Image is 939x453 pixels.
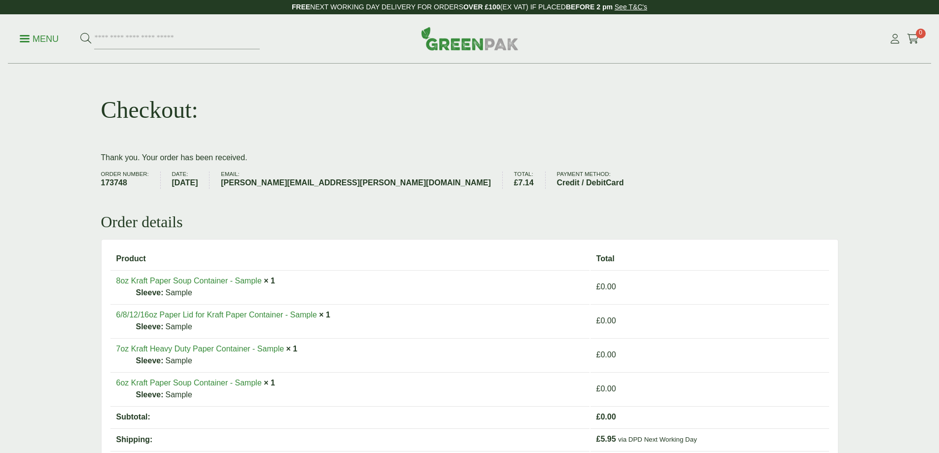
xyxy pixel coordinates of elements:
strong: Sleeve: [136,389,164,401]
th: Subtotal: [110,406,590,427]
p: Sample [136,287,584,299]
th: Total [591,248,829,269]
strong: BEFORE 2 pm [566,3,613,11]
p: Sample [136,355,584,367]
strong: 173748 [101,177,149,189]
small: via DPD Next Working Day [618,436,697,443]
strong: [PERSON_NAME][EMAIL_ADDRESS][PERSON_NAME][DOMAIN_NAME] [221,177,491,189]
a: 6/8/12/16oz Paper Lid for Kraft Paper Container - Sample [116,311,317,319]
span: £ [596,282,601,291]
span: £ [596,384,601,393]
span: 0.00 [596,413,616,421]
strong: Sleeve: [136,355,164,367]
strong: × 1 [264,277,275,285]
h1: Checkout: [101,96,198,124]
li: Total: [514,172,546,189]
a: 6oz Kraft Paper Soup Container - Sample [116,379,262,387]
p: Sample [136,321,584,333]
a: See T&C's [615,3,647,11]
strong: × 1 [286,345,298,353]
span: £ [596,316,601,325]
li: Order number: [101,172,161,189]
h2: Order details [101,212,838,231]
bdi: 0.00 [596,350,616,359]
i: Cart [907,34,919,44]
p: Menu [20,33,59,45]
p: Sample [136,389,584,401]
th: Shipping: [110,428,590,450]
li: Date: [172,172,209,189]
bdi: 0.00 [596,282,616,291]
span: £ [596,435,601,443]
a: 7oz Kraft Heavy Duty Paper Container - Sample [116,345,284,353]
img: GreenPak Supplies [421,27,519,50]
bdi: 0.00 [596,316,616,325]
strong: × 1 [264,379,275,387]
li: Email: [221,172,502,189]
li: Payment method: [556,172,635,189]
strong: OVER £100 [463,3,500,11]
th: Product [110,248,590,269]
span: 0 [916,29,926,38]
p: Thank you. Your order has been received. [101,152,838,164]
span: £ [514,178,519,187]
a: Menu [20,33,59,43]
bdi: 0.00 [596,384,616,393]
a: 8oz Kraft Paper Soup Container - Sample [116,277,262,285]
strong: Credit / DebitCard [556,177,624,189]
span: £ [596,413,601,421]
span: 5.95 [596,435,616,443]
strong: × 1 [319,311,330,319]
strong: [DATE] [172,177,198,189]
strong: FREE [292,3,310,11]
strong: Sleeve: [136,321,164,333]
strong: Sleeve: [136,287,164,299]
bdi: 7.14 [514,178,534,187]
i: My Account [889,34,901,44]
a: 0 [907,32,919,46]
span: £ [596,350,601,359]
